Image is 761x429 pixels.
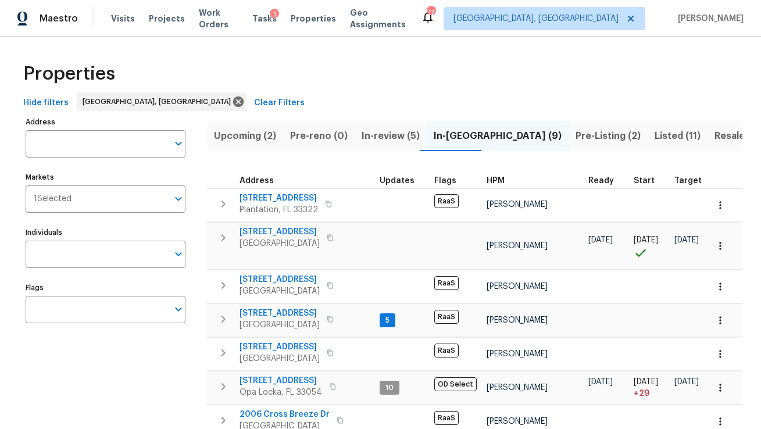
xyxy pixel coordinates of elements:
span: Opa Locka, FL 33054 [240,387,322,398]
span: Geo Assignments [350,7,407,30]
span: [GEOGRAPHIC_DATA] [240,353,320,364]
span: [GEOGRAPHIC_DATA] [240,238,320,249]
div: 17 [427,7,435,19]
span: Hide filters [23,96,69,110]
span: Flags [434,177,456,185]
label: Flags [26,284,185,291]
span: 1 Selected [34,194,72,204]
span: RaaS [434,310,459,324]
label: Markets [26,174,185,181]
button: Hide filters [19,92,73,114]
span: [GEOGRAPHIC_DATA], [GEOGRAPHIC_DATA] [453,13,619,24]
span: [DATE] [674,236,699,244]
span: Properties [291,13,336,24]
span: [STREET_ADDRESS] [240,341,320,353]
span: [GEOGRAPHIC_DATA] [240,285,320,297]
span: Target [674,177,702,185]
span: Upcoming (2) [214,128,276,144]
span: In-[GEOGRAPHIC_DATA] (9) [434,128,562,144]
span: [STREET_ADDRESS] [240,226,320,238]
div: [GEOGRAPHIC_DATA], [GEOGRAPHIC_DATA] [77,92,246,111]
span: [STREET_ADDRESS] [240,375,322,387]
span: RaaS [434,276,459,290]
button: Open [170,191,187,207]
span: Pre-reno (0) [290,128,348,144]
td: Project started 29 days late [629,371,670,405]
span: In-review (5) [362,128,420,144]
span: Tasks [252,15,277,23]
span: Maestro [40,13,78,24]
span: 10 [381,383,398,393]
span: Visits [111,13,135,24]
span: 5 [381,316,394,326]
span: [DATE] [634,378,658,386]
span: Start [634,177,655,185]
span: Projects [149,13,185,24]
span: [PERSON_NAME] [487,242,548,250]
span: Work Orders [199,7,238,30]
button: Open [170,135,187,152]
span: [PERSON_NAME] [487,417,548,426]
span: [STREET_ADDRESS] [240,192,318,204]
span: [PERSON_NAME] [487,384,548,392]
span: [PERSON_NAME] [487,201,548,209]
span: Pre-Listing (2) [576,128,641,144]
span: HPM [487,177,505,185]
span: Listed (11) [655,128,701,144]
span: [PERSON_NAME] [487,350,548,358]
span: Address [240,177,274,185]
span: [DATE] [634,236,658,244]
span: [DATE] [674,378,699,386]
span: + 29 [634,388,649,399]
label: Individuals [26,229,185,236]
label: Address [26,119,185,126]
span: OD Select [434,377,477,391]
div: Actual renovation start date [634,177,665,185]
span: Ready [588,177,614,185]
span: [GEOGRAPHIC_DATA] [240,319,320,331]
td: Project started on time [629,222,670,270]
span: [DATE] [588,378,613,386]
button: Open [170,246,187,262]
span: [STREET_ADDRESS] [240,274,320,285]
div: Earliest renovation start date (first business day after COE or Checkout) [588,177,624,185]
span: 2006 Cross Breeze Dr [240,409,330,420]
span: Updates [380,177,415,185]
button: Open [170,301,187,317]
div: 1 [270,9,279,20]
span: [DATE] [588,236,613,244]
span: Properties [23,68,115,80]
span: RaaS [434,194,459,208]
span: [PERSON_NAME] [487,316,548,324]
span: [STREET_ADDRESS] [240,308,320,319]
span: RaaS [434,411,459,425]
span: [PERSON_NAME] [487,283,548,291]
span: [GEOGRAPHIC_DATA], [GEOGRAPHIC_DATA] [83,96,235,108]
span: Clear Filters [254,96,305,110]
span: [PERSON_NAME] [673,13,744,24]
div: Target renovation project end date [674,177,712,185]
button: Clear Filters [249,92,309,114]
span: Plantation, FL 33322 [240,204,318,216]
span: RaaS [434,344,459,357]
